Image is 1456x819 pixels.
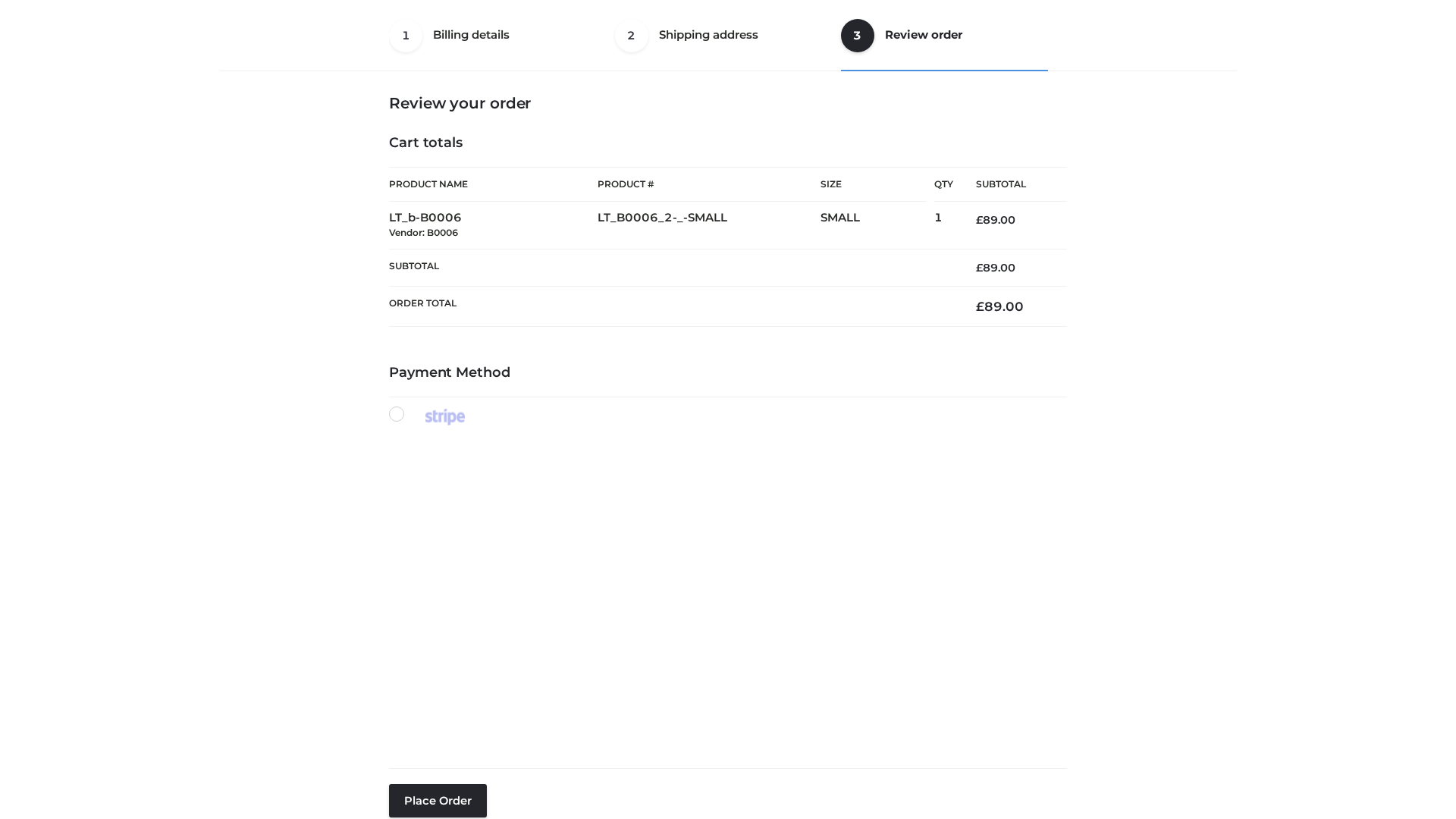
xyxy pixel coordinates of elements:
bdi: 89.00 [976,261,1015,275]
th: Qty [934,167,953,202]
span: £ [976,299,984,314]
th: Order Total [389,287,953,327]
th: Product # [598,167,821,202]
span: £ [976,261,983,275]
bdi: 89.00 [976,299,1024,314]
bdi: 89.00 [976,213,1015,227]
h4: Payment Method [389,365,1067,381]
th: Subtotal [953,168,1067,202]
h3: Review your order [389,94,1067,112]
iframe: Secure payment input frame [386,422,1064,756]
th: Product Name [389,167,598,202]
th: Subtotal [389,249,953,286]
td: LT_b-B0006 [389,202,598,249]
td: 1 [934,202,953,249]
td: SMALL [821,202,934,249]
h4: Cart totals [389,135,1067,152]
span: £ [976,213,983,227]
button: Place order [389,784,487,817]
small: Vendor: B0006 [389,227,458,238]
td: LT_B0006_2-_-SMALL [598,202,821,249]
th: Size [821,168,927,202]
